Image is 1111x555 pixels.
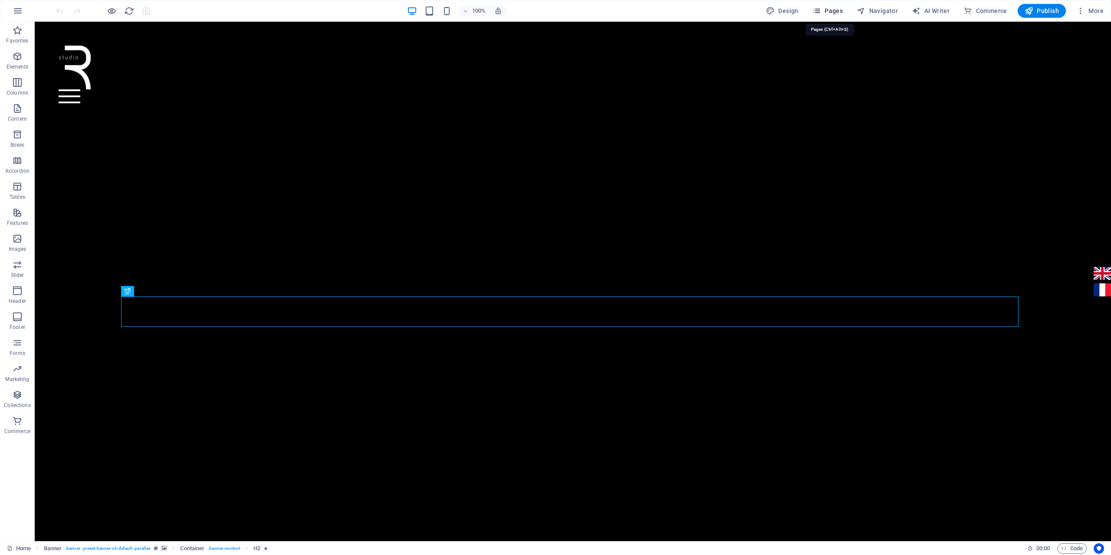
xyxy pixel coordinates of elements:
i: On resize automatically adjust zoom level to fit chosen device. [494,7,502,15]
span: More [1076,7,1104,15]
i: Element contains an animation [264,546,268,551]
button: 100% [459,6,490,16]
span: Click to select. Double-click to edit [44,543,62,554]
span: Pages [812,7,843,15]
span: Design [766,7,799,15]
div: Design (Ctrl+Alt+Y) [763,4,802,18]
button: More [1073,4,1107,18]
p: Features [7,220,28,227]
a: Click to cancel selection. Double-click to open Pages [7,543,31,554]
span: . banner-content [208,543,240,554]
button: Navigator [853,4,901,18]
button: reload [124,6,134,16]
p: Footer [10,324,25,331]
span: . banner .preset-banner-v3-default .parallax [65,543,151,554]
span: AI Writer [912,7,950,15]
span: Code [1061,543,1083,554]
i: Reload page [124,6,134,16]
button: Pages [809,4,846,18]
button: Click here to leave preview mode and continue editing [106,6,117,16]
span: Publish [1025,7,1059,15]
button: Publish [1018,4,1066,18]
p: Collections [4,402,30,409]
button: Commerce [960,4,1011,18]
p: Content [8,115,27,122]
span: : [1042,545,1044,552]
p: Favorites [6,37,28,44]
p: Accordion [5,167,30,174]
h6: 100% [472,6,486,16]
i: This element is a customizable preset [154,546,158,551]
p: Images [9,246,26,253]
nav: breadcrumb [44,543,268,554]
button: Design [763,4,802,18]
span: Navigator [857,7,898,15]
span: Click to select. Double-click to edit [253,543,260,554]
span: Click to select. Double-click to edit [180,543,204,554]
span: Commerce [963,7,1007,15]
p: Tables [10,194,25,200]
p: Boxes [10,141,25,148]
button: Usercentrics [1094,543,1104,554]
p: Elements [7,63,29,70]
h6: Session time [1027,543,1050,554]
p: Marketing [5,376,29,383]
p: Columns [7,89,28,96]
p: Forms [10,350,25,357]
i: This element contains a background [161,546,167,551]
button: AI Writer [908,4,953,18]
span: 00 00 [1036,543,1050,554]
p: Commerce [4,428,30,435]
p: Slider [11,272,24,279]
p: Header [9,298,26,305]
button: Code [1057,543,1087,554]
